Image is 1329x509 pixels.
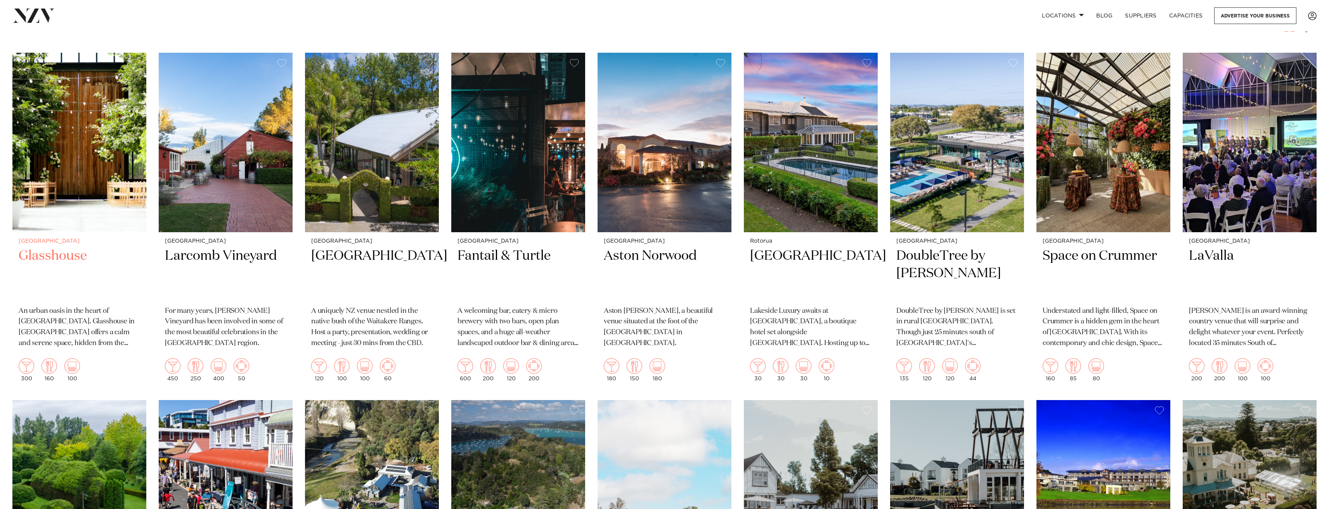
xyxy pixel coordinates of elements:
p: Aston [PERSON_NAME], a beautiful venue situated at the foot of the [GEOGRAPHIC_DATA] in [GEOGRAPH... [604,306,725,349]
small: [GEOGRAPHIC_DATA] [1189,238,1310,244]
h2: [GEOGRAPHIC_DATA] [311,247,433,300]
img: dining.png [919,358,935,374]
div: 30 [773,358,788,381]
img: theatre.png [64,358,80,374]
div: 180 [604,358,619,381]
a: [GEOGRAPHIC_DATA] Fantail & Turtle A welcoming bar, eatery & micro brewery with two bars, open pl... [451,53,585,388]
div: 120 [942,358,958,381]
a: [GEOGRAPHIC_DATA] Larcomb Vineyard For many years, [PERSON_NAME] Vineyard has been involved in so... [159,53,293,388]
img: theatre.png [1088,358,1104,374]
a: [GEOGRAPHIC_DATA] Glasshouse An urban oasis in the heart of [GEOGRAPHIC_DATA]. Glasshouse in [GEO... [12,53,146,388]
img: dining.png [773,358,788,374]
img: cocktail.png [165,358,180,374]
div: 150 [627,358,642,381]
img: theatre.png [211,358,226,374]
img: meeting.png [380,358,395,374]
a: [GEOGRAPHIC_DATA] DoubleTree by [PERSON_NAME] DoubleTree by [PERSON_NAME] is set in rural [GEOGRA... [890,53,1024,388]
img: meeting.png [526,358,542,374]
a: Capacities [1163,7,1209,24]
p: A uniquely NZ venue nestled in the native bush of the Waitakere Ranges. Host a party, presentatio... [311,306,433,349]
p: [PERSON_NAME] is an award-winning country venue that will surprise and delight whatever your even... [1189,306,1310,349]
div: 100 [334,358,350,381]
img: meeting.png [234,358,249,374]
img: cocktail.png [896,358,912,374]
div: 10 [819,358,834,381]
div: 200 [1189,358,1204,381]
p: Lakeside Luxury awaits at [GEOGRAPHIC_DATA], a boutique hotel set alongside [GEOGRAPHIC_DATA]. Ho... [750,306,872,349]
img: cocktail.png [750,358,766,374]
div: 450 [165,358,180,381]
div: 100 [64,358,80,381]
div: 44 [965,358,981,381]
img: cocktail.png [457,358,473,374]
img: theatre.png [503,358,519,374]
img: dining.png [1212,358,1227,374]
div: 180 [650,358,665,381]
img: theatre.png [357,358,373,374]
small: [GEOGRAPHIC_DATA] [311,238,433,244]
div: 100 [357,358,373,381]
a: Locations [1036,7,1090,24]
div: 400 [211,358,226,381]
img: cocktail.png [19,358,34,374]
img: meeting.png [965,358,981,374]
div: 300 [19,358,34,381]
div: 250 [188,358,203,381]
h2: Space on Crummer [1043,247,1164,300]
a: BLOG [1090,7,1119,24]
img: cocktail.png [1189,358,1204,374]
img: theatre.png [650,358,665,374]
p: A welcoming bar, eatery & micro brewery with two bars, open plan spaces, and a huge all-weather l... [457,306,579,349]
img: dining.png [627,358,642,374]
div: 30 [750,358,766,381]
div: 30 [796,358,811,381]
img: cocktail.png [311,358,327,374]
img: dining.png [480,358,496,374]
img: cocktail.png [1043,358,1058,374]
h2: Aston Norwood [604,247,725,300]
small: [GEOGRAPHIC_DATA] [19,238,140,244]
div: 200 [480,358,496,381]
p: For many years, [PERSON_NAME] Vineyard has been involved in some of the most beautiful celebratio... [165,306,286,349]
div: 80 [1088,358,1104,381]
h2: Larcomb Vineyard [165,247,286,300]
a: [GEOGRAPHIC_DATA] [GEOGRAPHIC_DATA] A uniquely NZ venue nestled in the native bush of the Waitake... [305,53,439,388]
img: nzv-logo.png [12,9,55,22]
div: 160 [42,358,57,381]
img: dining.png [188,358,203,374]
h2: DoubleTree by [PERSON_NAME] [896,247,1018,300]
div: 50 [234,358,249,381]
h2: Glasshouse [19,247,140,300]
small: [GEOGRAPHIC_DATA] [1043,238,1164,244]
div: 160 [1043,358,1058,381]
small: Rotorua [750,238,872,244]
div: 120 [503,358,519,381]
a: [GEOGRAPHIC_DATA] LaValla [PERSON_NAME] is an award-winning country venue that will surprise and ... [1183,53,1317,388]
div: 200 [526,358,542,381]
a: [GEOGRAPHIC_DATA] Space on Crummer Understated and light-filled, Space on Crummer is a hidden gem... [1036,53,1170,388]
img: meeting.png [819,358,834,374]
a: SUPPLIERS [1119,7,1163,24]
a: Rotorua [GEOGRAPHIC_DATA] Lakeside Luxury awaits at [GEOGRAPHIC_DATA], a boutique hotel set along... [744,53,878,388]
h2: [GEOGRAPHIC_DATA] [750,247,872,300]
a: Advertise your business [1214,7,1296,24]
p: Understated and light-filled, Space on Crummer is a hidden gem in the heart of [GEOGRAPHIC_DATA].... [1043,306,1164,349]
small: [GEOGRAPHIC_DATA] [896,238,1018,244]
small: [GEOGRAPHIC_DATA] [457,238,579,244]
h2: LaValla [1189,247,1310,300]
h2: Fantail & Turtle [457,247,579,300]
img: theatre.png [1235,358,1250,374]
div: 100 [1235,358,1250,381]
div: 120 [919,358,935,381]
img: theatre.png [796,358,811,374]
img: meeting.png [1258,358,1273,374]
img: dining.png [42,358,57,374]
div: 60 [380,358,395,381]
div: 600 [457,358,473,381]
img: dining.png [334,358,350,374]
div: 100 [1258,358,1273,381]
div: 85 [1066,358,1081,381]
small: [GEOGRAPHIC_DATA] [604,238,725,244]
small: [GEOGRAPHIC_DATA] [165,238,286,244]
a: [GEOGRAPHIC_DATA] Aston Norwood Aston [PERSON_NAME], a beautiful venue situated at the foot of th... [598,53,731,388]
